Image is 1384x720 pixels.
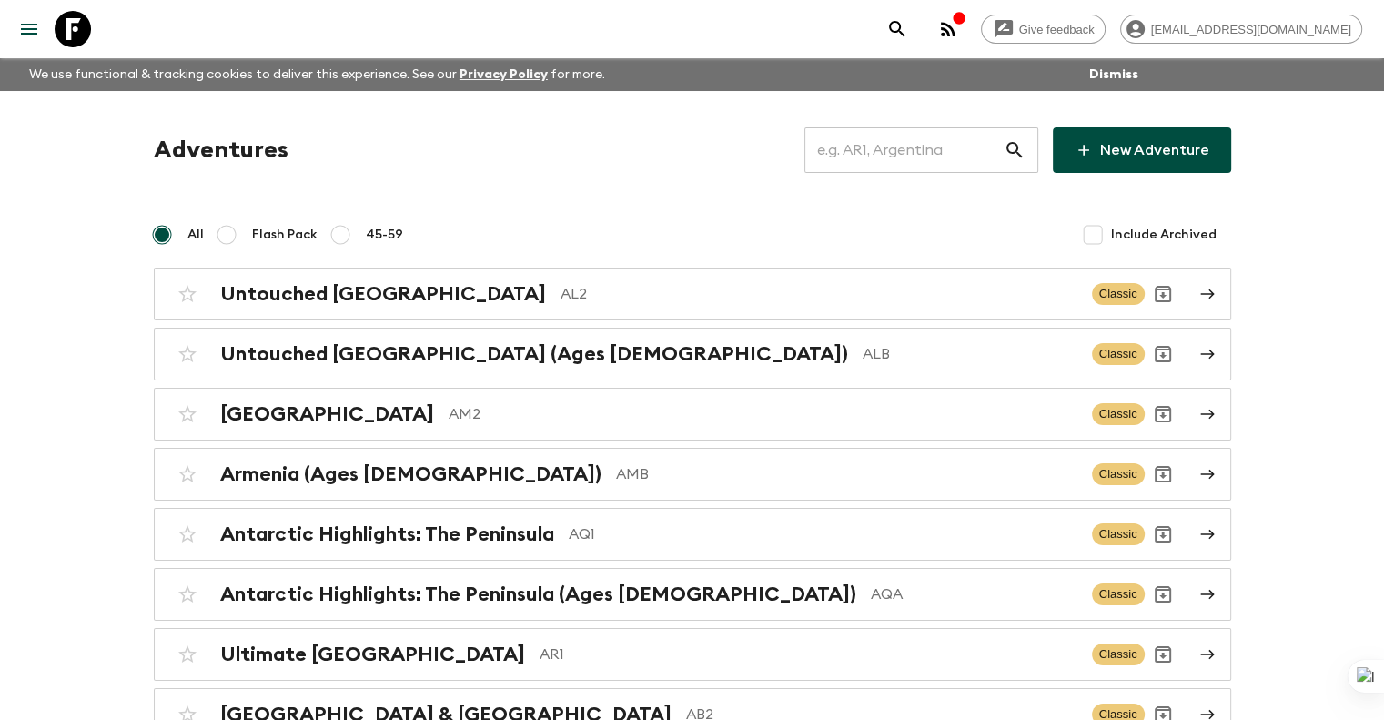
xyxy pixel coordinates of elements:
[187,226,204,244] span: All
[1092,523,1145,545] span: Classic
[1092,463,1145,485] span: Classic
[569,523,1077,545] p: AQ1
[871,583,1077,605] p: AQA
[1092,644,1145,665] span: Classic
[220,402,434,426] h2: [GEOGRAPHIC_DATA]
[252,226,318,244] span: Flash Pack
[863,343,1077,365] p: ALB
[981,15,1106,44] a: Give feedback
[1145,276,1181,312] button: Archive
[154,628,1231,681] a: Ultimate [GEOGRAPHIC_DATA]AR1ClassicArchive
[1092,343,1145,365] span: Classic
[1092,283,1145,305] span: Classic
[1145,636,1181,673] button: Archive
[616,463,1077,485] p: AMB
[1145,576,1181,613] button: Archive
[1092,403,1145,425] span: Classic
[460,68,548,81] a: Privacy Policy
[449,403,1077,425] p: AM2
[561,283,1077,305] p: AL2
[1145,396,1181,432] button: Archive
[366,226,403,244] span: 45-59
[1145,336,1181,372] button: Archive
[1053,127,1231,173] a: New Adventure
[1092,583,1145,605] span: Classic
[11,11,47,47] button: menu
[220,643,525,666] h2: Ultimate [GEOGRAPHIC_DATA]
[1111,226,1217,244] span: Include Archived
[154,132,288,168] h1: Adventures
[879,11,915,47] button: search adventures
[154,448,1231,501] a: Armenia (Ages [DEMOGRAPHIC_DATA])AMBClassicArchive
[220,462,601,486] h2: Armenia (Ages [DEMOGRAPHIC_DATA])
[1120,15,1362,44] div: [EMAIL_ADDRESS][DOMAIN_NAME]
[220,583,856,606] h2: Antarctic Highlights: The Peninsula (Ages [DEMOGRAPHIC_DATA])
[154,388,1231,441] a: [GEOGRAPHIC_DATA]AM2ClassicArchive
[540,644,1077,665] p: AR1
[154,508,1231,561] a: Antarctic Highlights: The PeninsulaAQ1ClassicArchive
[220,342,848,366] h2: Untouched [GEOGRAPHIC_DATA] (Ages [DEMOGRAPHIC_DATA])
[1141,23,1361,36] span: [EMAIL_ADDRESS][DOMAIN_NAME]
[1145,516,1181,553] button: Archive
[154,568,1231,621] a: Antarctic Highlights: The Peninsula (Ages [DEMOGRAPHIC_DATA])AQAClassicArchive
[1145,456,1181,492] button: Archive
[220,282,546,306] h2: Untouched [GEOGRAPHIC_DATA]
[804,125,1004,176] input: e.g. AR1, Argentina
[154,328,1231,380] a: Untouched [GEOGRAPHIC_DATA] (Ages [DEMOGRAPHIC_DATA])ALBClassicArchive
[22,58,612,91] p: We use functional & tracking cookies to deliver this experience. See our for more.
[1085,62,1143,87] button: Dismiss
[1009,23,1105,36] span: Give feedback
[154,268,1231,320] a: Untouched [GEOGRAPHIC_DATA]AL2ClassicArchive
[220,522,554,546] h2: Antarctic Highlights: The Peninsula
